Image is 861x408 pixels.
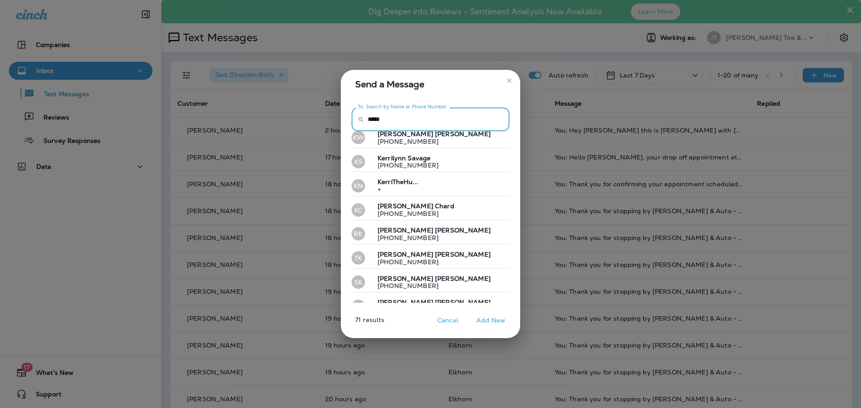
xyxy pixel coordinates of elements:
span: [PERSON_NAME] [435,130,491,138]
span: Chard [435,202,454,210]
button: Add New [472,314,510,327]
button: KW[PERSON_NAME] [PERSON_NAME][PHONE_NUMBER] [352,128,509,148]
div: KW [352,131,365,144]
div: KC [352,203,365,217]
span: KerriTheHu... [378,178,418,186]
span: [PERSON_NAME] [378,275,433,283]
button: RK[PERSON_NAME] [PERSON_NAME][PHONE_NUMBER] [352,224,509,245]
button: SK[PERSON_NAME] [PERSON_NAME][PHONE_NUMBER] [352,272,509,293]
span: [PERSON_NAME] [435,275,491,283]
div: KC [352,300,365,313]
span: [PERSON_NAME] [378,130,433,138]
div: KN [352,179,365,193]
p: [PHONE_NUMBER] [370,138,491,145]
p: + [370,186,418,193]
p: [PHONE_NUMBER] [370,258,491,266]
span: [PERSON_NAME] [435,226,491,234]
button: KNKerriTheHu... + [352,176,509,196]
button: KC[PERSON_NAME] [PERSON_NAME][PHONE_NUMBER] [352,296,509,317]
div: TK [352,251,365,265]
span: [PERSON_NAME] [435,298,491,306]
button: Cancel [431,314,465,327]
span: [PERSON_NAME] [378,202,433,210]
span: [PERSON_NAME] [378,250,433,258]
p: [PHONE_NUMBER] [370,210,454,217]
p: [PHONE_NUMBER] [370,282,491,289]
label: To: Search by Name or Phone Number [358,103,447,110]
span: [PERSON_NAME] [378,298,433,306]
div: KS [352,155,365,168]
p: [PHONE_NUMBER] [370,234,491,241]
div: RK [352,227,365,241]
p: [PHONE_NUMBER] [370,162,439,169]
button: close [502,73,517,88]
button: TK[PERSON_NAME] [PERSON_NAME][PHONE_NUMBER] [352,248,509,269]
span: [PERSON_NAME] [378,226,433,234]
span: Send a Message [355,77,509,91]
button: KSKerrilynn Savage[PHONE_NUMBER] [352,152,509,172]
span: [PERSON_NAME] [435,250,491,258]
span: Kerrilynn [378,154,406,162]
button: KC[PERSON_NAME] Chard[PHONE_NUMBER] [352,200,509,220]
p: 71 results [337,316,384,331]
span: Savage [408,154,430,162]
div: SK [352,275,365,289]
